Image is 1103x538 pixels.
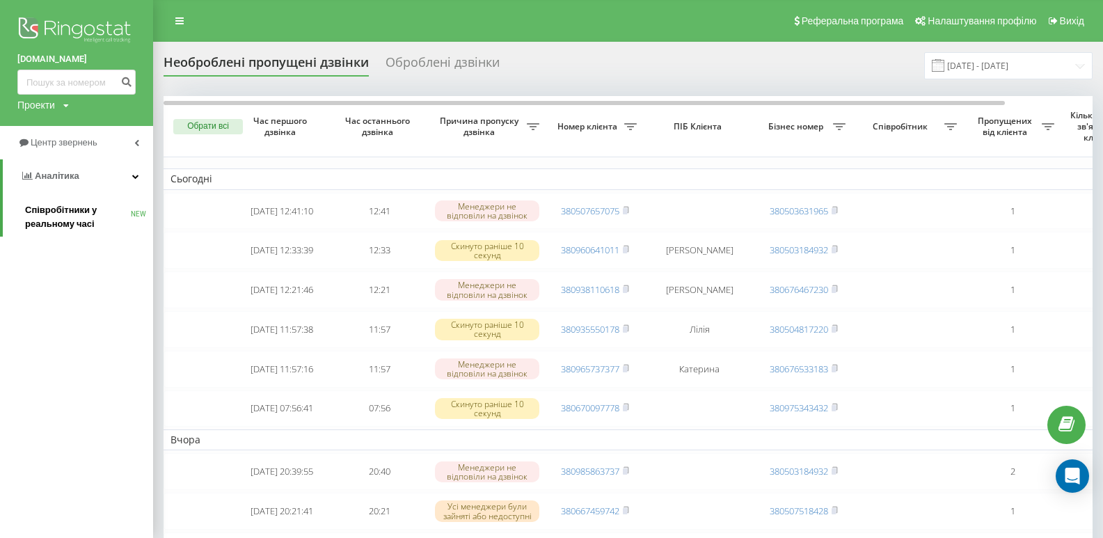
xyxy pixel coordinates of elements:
a: 380507518428 [770,505,828,517]
a: 380503631965 [770,205,828,217]
span: Час останнього дзвінка [342,116,417,137]
a: 380503184932 [770,465,828,477]
span: Вихід [1060,15,1084,26]
div: Скинуто раніше 10 секунд [435,240,539,261]
a: 380507657075 [561,205,619,217]
td: 12:21 [331,271,428,308]
span: Реферальна програма [802,15,904,26]
span: Час першого дзвінка [244,116,319,137]
td: 2 [964,453,1061,490]
a: 380504817220 [770,323,828,335]
span: Налаштування профілю [928,15,1036,26]
a: 380960641011 [561,244,619,256]
input: Пошук за номером [17,70,136,95]
a: Аналiтика [3,159,153,193]
div: Скинуто раніше 10 секунд [435,319,539,340]
span: Номер клієнта [553,121,624,132]
div: Менеджери не відповіли на дзвінок [435,279,539,300]
td: [DATE] 07:56:41 [233,390,331,427]
a: 380670097778 [561,402,619,414]
td: 1 [964,493,1061,530]
div: Менеджери не відповіли на дзвінок [435,200,539,221]
td: 11:57 [331,311,428,348]
a: 380667459742 [561,505,619,517]
td: 1 [964,271,1061,308]
span: Аналiтика [35,171,79,181]
div: Необроблені пропущені дзвінки [164,55,369,77]
td: 1 [964,390,1061,427]
td: [DATE] 20:39:55 [233,453,331,490]
a: 380676467230 [770,283,828,296]
a: 380938110618 [561,283,619,296]
td: 20:40 [331,453,428,490]
a: 380965737377 [561,363,619,375]
a: 380975343432 [770,402,828,414]
td: 12:33 [331,232,428,269]
td: [DATE] 20:21:41 [233,493,331,530]
span: Бізнес номер [762,121,833,132]
img: Ringostat logo [17,14,136,49]
td: Катерина [644,351,755,388]
td: [PERSON_NAME] [644,232,755,269]
td: [DATE] 11:57:16 [233,351,331,388]
td: [DATE] 12:21:46 [233,271,331,308]
td: 07:56 [331,390,428,427]
td: 11:57 [331,351,428,388]
span: Причина пропуску дзвінка [435,116,527,137]
td: Лілія [644,311,755,348]
td: 12:41 [331,193,428,230]
div: Проекти [17,98,55,112]
td: [DATE] 12:41:10 [233,193,331,230]
td: 1 [964,311,1061,348]
td: 1 [964,232,1061,269]
div: Open Intercom Messenger [1056,459,1089,493]
span: Співробітники у реальному часі [25,203,131,231]
a: 380985863737 [561,465,619,477]
td: 20:21 [331,493,428,530]
a: [DOMAIN_NAME] [17,52,136,66]
td: [PERSON_NAME] [644,271,755,308]
td: [DATE] 11:57:38 [233,311,331,348]
div: Оброблені дзвінки [386,55,500,77]
a: 380503184932 [770,244,828,256]
td: 1 [964,193,1061,230]
td: [DATE] 12:33:39 [233,232,331,269]
a: Співробітники у реальному часіNEW [25,198,153,237]
span: Пропущених від клієнта [971,116,1042,137]
a: 380935550178 [561,323,619,335]
div: Усі менеджери були зайняті або недоступні [435,500,539,521]
div: Менеджери не відповіли на дзвінок [435,358,539,379]
span: Співробітник [859,121,944,132]
div: Скинуто раніше 10 секунд [435,398,539,419]
a: 380676533183 [770,363,828,375]
td: 1 [964,351,1061,388]
span: Центр звернень [31,137,97,148]
button: Обрати всі [173,119,243,134]
div: Менеджери не відповіли на дзвінок [435,461,539,482]
span: ПІБ Клієнта [656,121,743,132]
